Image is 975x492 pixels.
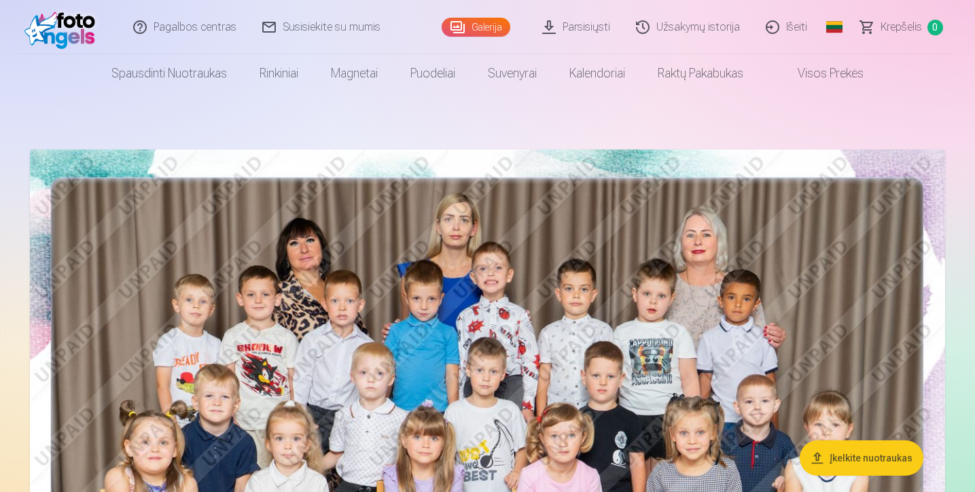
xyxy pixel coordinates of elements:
[472,54,553,92] a: Suvenyrai
[881,19,922,35] span: Krepšelis
[394,54,472,92] a: Puodeliai
[641,54,760,92] a: Raktų pakabukas
[760,54,880,92] a: Visos prekės
[315,54,394,92] a: Magnetai
[927,20,943,35] span: 0
[95,54,243,92] a: Spausdinti nuotraukas
[24,5,103,49] img: /fa2
[553,54,641,92] a: Kalendoriai
[442,18,510,37] a: Galerija
[800,440,923,476] button: Įkelkite nuotraukas
[243,54,315,92] a: Rinkiniai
